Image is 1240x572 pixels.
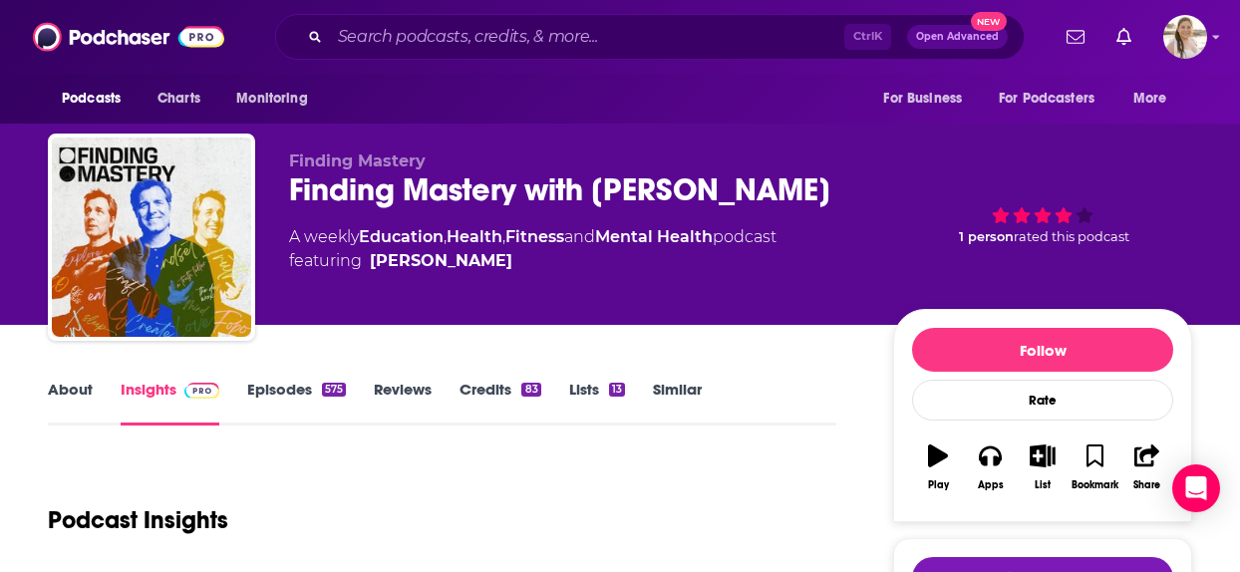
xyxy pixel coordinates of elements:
[505,227,564,246] a: Fitness
[502,227,505,246] span: ,
[62,85,121,113] span: Podcasts
[1121,431,1173,503] button: Share
[1163,15,1207,59] img: User Profile
[869,80,987,118] button: open menu
[1172,464,1220,512] div: Open Intercom Messenger
[444,227,447,246] span: ,
[569,380,625,426] a: Lists13
[48,380,93,426] a: About
[907,25,1008,49] button: Open AdvancedNew
[912,328,1173,372] button: Follow
[971,12,1007,31] span: New
[595,227,713,246] a: Mental Health
[1119,80,1192,118] button: open menu
[893,151,1192,275] div: 1 personrated this podcast
[978,479,1004,491] div: Apps
[121,380,219,426] a: InsightsPodchaser Pro
[52,138,251,337] img: Finding Mastery with Dr. Michael Gervais
[521,383,540,397] div: 83
[999,85,1094,113] span: For Podcasters
[1163,15,1207,59] button: Show profile menu
[359,227,444,246] a: Education
[959,229,1014,244] span: 1 person
[609,383,625,397] div: 13
[1059,20,1092,54] a: Show notifications dropdown
[964,431,1016,503] button: Apps
[928,479,949,491] div: Play
[986,80,1123,118] button: open menu
[653,380,702,426] a: Similar
[1072,479,1118,491] div: Bookmark
[1014,229,1129,244] span: rated this podcast
[236,85,307,113] span: Monitoring
[460,380,540,426] a: Credits83
[322,383,346,397] div: 575
[447,227,502,246] a: Health
[157,85,200,113] span: Charts
[916,32,999,42] span: Open Advanced
[1017,431,1069,503] button: List
[275,14,1025,60] div: Search podcasts, credits, & more...
[289,249,776,273] span: featuring
[289,225,776,273] div: A weekly podcast
[1133,479,1160,491] div: Share
[374,380,432,426] a: Reviews
[844,24,891,50] span: Ctrl K
[370,249,512,273] a: Michael Gervais
[222,80,333,118] button: open menu
[912,431,964,503] button: Play
[1035,479,1051,491] div: List
[145,80,212,118] a: Charts
[289,151,426,170] span: Finding Mastery
[883,85,962,113] span: For Business
[48,505,228,535] h1: Podcast Insights
[564,227,595,246] span: and
[48,80,147,118] button: open menu
[1133,85,1167,113] span: More
[1163,15,1207,59] span: Logged in as acquavie
[184,383,219,399] img: Podchaser Pro
[1069,431,1120,503] button: Bookmark
[33,18,224,56] img: Podchaser - Follow, Share and Rate Podcasts
[912,380,1173,421] div: Rate
[1108,20,1139,54] a: Show notifications dropdown
[330,21,844,53] input: Search podcasts, credits, & more...
[247,380,346,426] a: Episodes575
